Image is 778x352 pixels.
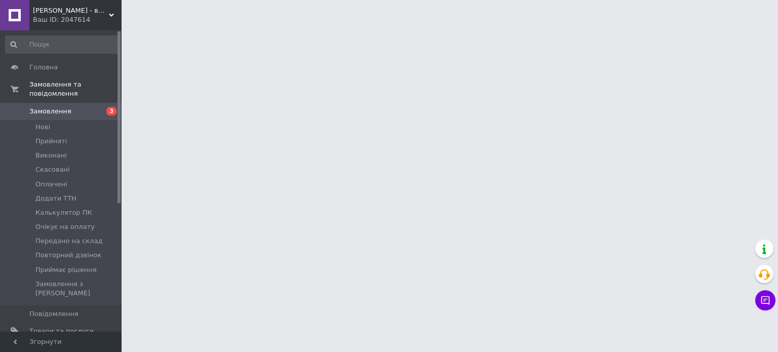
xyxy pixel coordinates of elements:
[35,222,95,231] span: Очікує на оплату
[35,194,76,203] span: Додати ТТН
[35,151,67,160] span: Виконані
[29,309,79,319] span: Повідомлення
[35,208,92,217] span: Калькулятор ПК
[35,237,102,246] span: Передано на склад
[29,80,122,98] span: Замовлення та повідомлення
[33,6,109,15] span: Bobrov&Molds - виробник / дистриб'ютор інструменту та матеріалів для роботи з бетоном та гіпсом
[5,35,120,54] input: Пошук
[35,265,97,275] span: Приймає рішення
[35,165,70,174] span: Скасовані
[106,107,116,115] span: 3
[35,123,50,132] span: Нові
[29,107,71,116] span: Замовлення
[35,280,119,298] span: Замовлення з [PERSON_NAME]
[35,180,67,189] span: Оплачені
[33,15,122,24] div: Ваш ID: 2047614
[755,290,775,310] button: Чат з покупцем
[35,251,101,260] span: Повторний дзвінок
[29,63,58,72] span: Головна
[35,137,67,146] span: Прийняті
[29,327,94,336] span: Товари та послуги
